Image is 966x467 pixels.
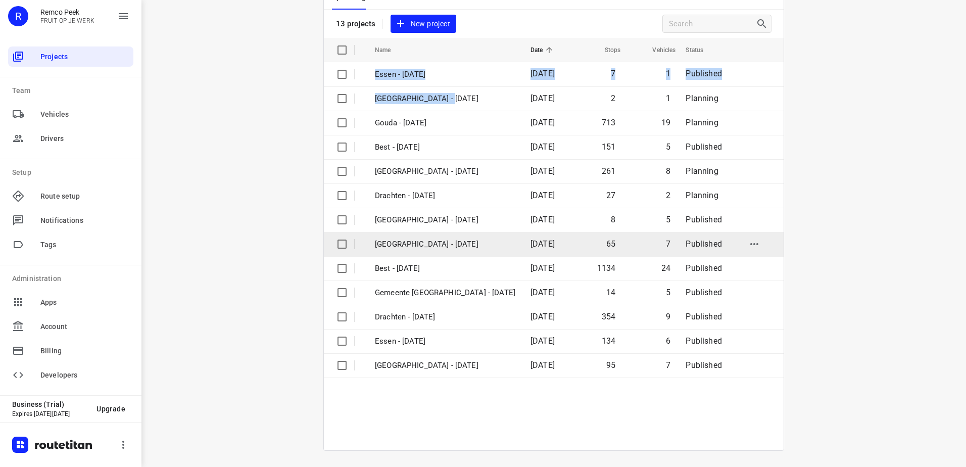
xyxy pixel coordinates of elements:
div: Vehicles [8,104,133,124]
p: Remco Peek [40,8,94,16]
span: 24 [661,263,670,273]
span: Developers [40,370,129,381]
span: Notifications [40,215,129,226]
span: Published [686,288,722,297]
span: Published [686,142,722,152]
span: [DATE] [530,191,555,200]
span: 261 [602,166,616,176]
p: Gouda - [DATE] [375,117,515,129]
span: Vehicles [639,44,675,56]
span: 5 [666,142,670,152]
p: Gemeente Rotterdam - Tuesday [375,360,515,371]
span: [DATE] [530,263,555,273]
div: Projects [8,46,133,67]
span: 14 [606,288,615,297]
span: 27 [606,191,615,200]
span: Published [686,263,722,273]
span: Drivers [40,133,129,144]
div: Developers [8,365,133,385]
div: Drivers [8,128,133,149]
span: Planning [686,118,718,127]
span: 9 [666,312,670,321]
p: Drachten - Wednesday [375,311,515,323]
div: Search [756,18,771,30]
span: 1 [666,69,670,78]
span: [DATE] [530,94,555,103]
span: Date [530,44,556,56]
span: Name [375,44,404,56]
p: Gemeente Rotterdam - Wednesday [375,287,515,299]
div: R [8,6,28,26]
span: [DATE] [530,118,555,127]
span: Apps [40,297,129,308]
span: 713 [602,118,616,127]
span: 8 [611,215,615,224]
button: Upgrade [88,400,133,418]
div: Billing [8,341,133,361]
p: Essen - Friday [375,69,515,80]
span: 95 [606,360,615,370]
span: Published [686,360,722,370]
span: [DATE] [530,166,555,176]
span: [DATE] [530,215,555,224]
p: [GEOGRAPHIC_DATA] - [DATE] [375,239,515,250]
div: Apps [8,292,133,312]
span: 151 [602,142,616,152]
span: 134 [602,336,616,346]
span: 19 [661,118,670,127]
p: FRUIT OP JE WERK [40,17,94,24]
span: Planning [686,166,718,176]
span: 1 [666,94,670,103]
span: [DATE] [530,288,555,297]
span: Published [686,336,722,346]
p: [GEOGRAPHIC_DATA] - [DATE] [375,93,515,105]
span: 7 [666,360,670,370]
p: Team [12,85,133,96]
span: Published [686,215,722,224]
span: Route setup [40,191,129,202]
span: Tags [40,240,129,250]
div: Account [8,316,133,337]
span: 5 [666,215,670,224]
p: 13 projects [336,19,376,28]
span: New project [397,18,450,30]
input: Search projects [669,16,756,32]
div: Notifications [8,210,133,230]
p: Administration [12,273,133,284]
span: Billing [40,346,129,356]
span: 354 [602,312,616,321]
p: [GEOGRAPHIC_DATA] - [DATE] [375,166,515,177]
span: 7 [611,69,615,78]
span: Status [686,44,716,56]
button: New project [391,15,456,33]
span: 2 [611,94,615,103]
p: Expires [DATE][DATE] [12,410,88,417]
span: 1134 [597,263,616,273]
p: Business (Trial) [12,400,88,408]
span: [DATE] [530,336,555,346]
p: Drachten - Thursday [375,190,515,202]
span: [DATE] [530,239,555,249]
div: Tags [8,235,133,255]
span: 6 [666,336,670,346]
p: Best - [DATE] [375,142,515,153]
p: Gemeente Rotterdam - Thursday [375,214,515,226]
span: Published [686,239,722,249]
span: Published [686,69,722,78]
p: Essen - Wednesday [375,336,515,347]
span: Planning [686,94,718,103]
span: [DATE] [530,360,555,370]
div: Route setup [8,186,133,206]
span: Planning [686,191,718,200]
span: 7 [666,239,670,249]
span: [DATE] [530,142,555,152]
span: 8 [666,166,670,176]
span: 5 [666,288,670,297]
span: Projects [40,52,129,62]
span: 2 [666,191,670,200]
span: Account [40,321,129,332]
span: [DATE] [530,69,555,78]
p: Best - Wednesday [375,263,515,274]
span: Stops [592,44,621,56]
span: [DATE] [530,312,555,321]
